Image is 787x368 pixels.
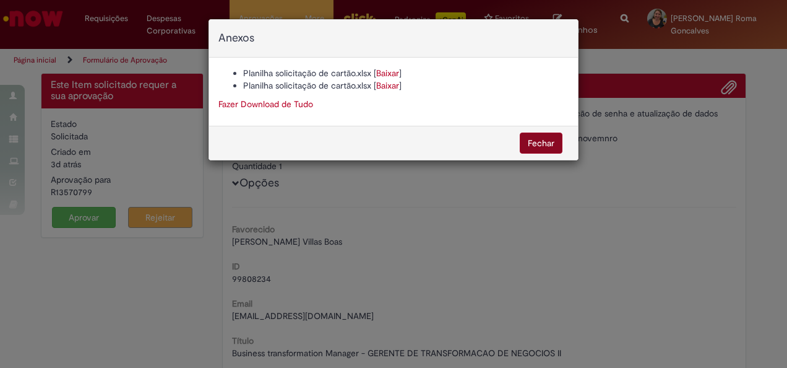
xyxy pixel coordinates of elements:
[243,67,569,79] li: Planilha solicitação de cartão.xlsx [ ]
[376,80,399,91] a: Baixar
[376,68,399,79] a: Baixar
[243,79,569,92] li: Planilha solicitação de cartão.xlsx [ ]
[218,99,313,110] a: Fazer Download de Tudo
[520,133,562,154] button: Fechar
[218,32,569,45] h4: Anexos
